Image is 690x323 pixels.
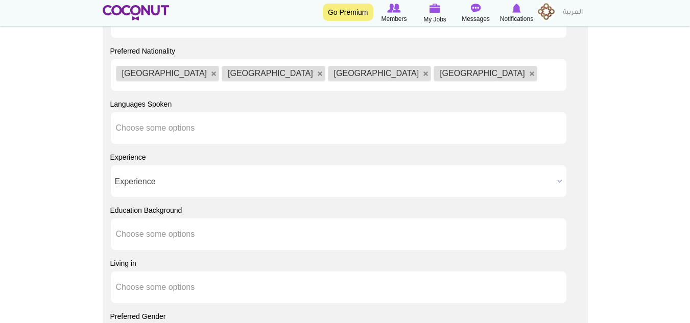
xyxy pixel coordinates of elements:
span: Notifications [500,14,533,24]
a: My Jobs My Jobs [415,3,456,24]
label: Languages Spoken [110,99,172,109]
img: Browse Members [387,4,400,13]
span: My Jobs [423,14,446,24]
a: Browse Members Members [374,3,415,24]
a: Notifications Notifications [496,3,537,24]
span: [GEOGRAPHIC_DATA] [122,69,207,78]
label: Experience [110,152,146,162]
label: Preferred Nationality [110,46,176,56]
span: [GEOGRAPHIC_DATA] [440,69,525,78]
a: العربية [558,3,588,23]
span: [GEOGRAPHIC_DATA] [228,69,313,78]
span: Messages [462,14,490,24]
img: Home [103,5,170,20]
span: [GEOGRAPHIC_DATA] [334,69,419,78]
span: Experience [115,165,553,198]
img: My Jobs [430,4,441,13]
label: Education Background [110,205,182,215]
a: Messages Messages [456,3,496,24]
img: Messages [471,4,481,13]
label: Living in [110,258,136,268]
a: Go Premium [323,4,373,21]
img: Notifications [512,4,521,13]
label: Preferred Gender [110,311,166,321]
span: Members [381,14,407,24]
